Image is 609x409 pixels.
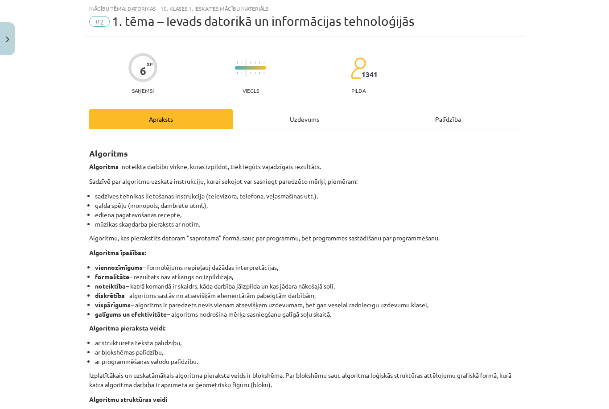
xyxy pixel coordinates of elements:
[112,14,414,29] span: 1. tēma – Ievads datorikā un informācijas tehnoloģijās
[351,87,366,94] p: pilda
[95,301,131,309] strong: vispārīgums
[95,300,520,310] li: – algoritms ir paredzēts nevis vienam atsevišķam uzdevumam, bet gan veselai radniecīgu uzdevumu k...
[89,177,520,186] p: Sadzīvē par algoritmu uzskata instrukciju, kurai sekojot var sasniegt paredzēto mērķi, piemēram:
[95,310,167,318] strong: galīgums un efektivitāte
[95,357,520,366] li: ar programmēšanas valodu palīdzību.
[95,291,125,299] strong: diskrētība
[89,5,520,12] div: Mācību tēma: Datorikas - 10. klases 1. ieskaites mācību materiāls
[128,87,157,94] p: Saņemsi
[95,310,520,319] li: – algoritms nodrošina mērķa sasniegšanu galīgā soļu skaitā.
[6,37,9,42] img: icon-close-lesson-0947bae3869378f0d4975bcd49f059093ad1ed9edebbc8119c70593378902aed.svg
[362,70,378,78] span: 1341
[95,191,520,201] li: sadzīves tehnikas lietošanas instrukcija (televizora, telefona, veļasmašīnas utt.),
[95,263,520,272] li: – formulējums nepieļauj dažādas interpretācijas,
[89,233,520,243] p: Algoritmu, kas pierakstīts datoram “saprotamā” formā, sauc par programmu, bet programmas sastādīš...
[140,65,146,77] div: 6
[95,338,520,347] li: ar strukturēta teksta palīdzību,
[250,72,251,74] img: icon-short-line-57e1e144782c952c97e751825c79c345078a6d821885a25fce030b3d8c18986b.svg
[250,62,251,64] img: icon-short-line-57e1e144782c952c97e751825c79c345078a6d821885a25fce030b3d8c18986b.svg
[243,87,259,94] p: Viegls
[246,59,247,77] img: icon-long-line-d9ea69661e0d244f92f715978eff75569469978d946b2353a9bb055b3ed8787d.svg
[95,219,520,229] li: mūzikas skaņdarba pieraksts ar notīm.
[89,16,110,27] span: #2
[95,291,520,300] li: – algoritms sastāv no atsevišķām elementārām pabeigtām darbībām,
[89,109,233,129] div: Apraksts
[259,72,260,74] img: icon-short-line-57e1e144782c952c97e751825c79c345078a6d821885a25fce030b3d8c18986b.svg
[89,162,520,171] p: - noteikta darbību virkne, kuras izpildot, tiek iegūts vajadzīgais rezultāts.
[147,62,152,66] span: XP
[95,347,520,357] li: ar blokshēmas palīdzību,
[89,324,165,332] strong: Algoritma pieraksta veidi:
[95,282,126,290] strong: noteiktība
[95,281,520,291] li: – katrā komandā ir skaidrs, kāda darbība jāizpilda un kas jādara nākošajā solī,
[233,109,376,129] div: Uzdevums
[241,72,242,74] img: icon-short-line-57e1e144782c952c97e751825c79c345078a6d821885a25fce030b3d8c18986b.svg
[89,162,119,170] strong: Algoritms
[89,148,128,158] strong: Algoritms
[89,248,146,256] strong: Algoritma īpašības:
[259,62,260,64] img: icon-short-line-57e1e144782c952c97e751825c79c345078a6d821885a25fce030b3d8c18986b.svg
[241,62,242,64] img: icon-short-line-57e1e144782c952c97e751825c79c345078a6d821885a25fce030b3d8c18986b.svg
[89,371,520,389] p: Izplatītākais un uzskatāmākais algoritma pieraksta veids ir blokshēma. Par blokshēmu sauc algorit...
[89,395,167,403] strong: Algoritmu struktūras veidi
[95,272,520,281] li: – rezultāts nav atkarīgs no izpildītāja,
[350,57,366,79] img: students-c634bb4e5e11cddfef0936a35e636f08e4e9abd3cc4e673bd6f9a4125e45ecb1.svg
[237,72,238,74] img: icon-short-line-57e1e144782c952c97e751825c79c345078a6d821885a25fce030b3d8c18986b.svg
[237,62,238,64] img: icon-short-line-57e1e144782c952c97e751825c79c345078a6d821885a25fce030b3d8c18986b.svg
[376,109,520,129] div: Palīdzība
[95,263,143,271] strong: viennozīmīgums
[255,72,255,74] img: icon-short-line-57e1e144782c952c97e751825c79c345078a6d821885a25fce030b3d8c18986b.svg
[95,210,520,219] li: ēdiena pagatavošanas recepte,
[255,62,255,64] img: icon-short-line-57e1e144782c952c97e751825c79c345078a6d821885a25fce030b3d8c18986b.svg
[95,273,129,281] strong: formalitāte
[95,201,520,210] li: galda spēļu (monopols, dambrete utml.),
